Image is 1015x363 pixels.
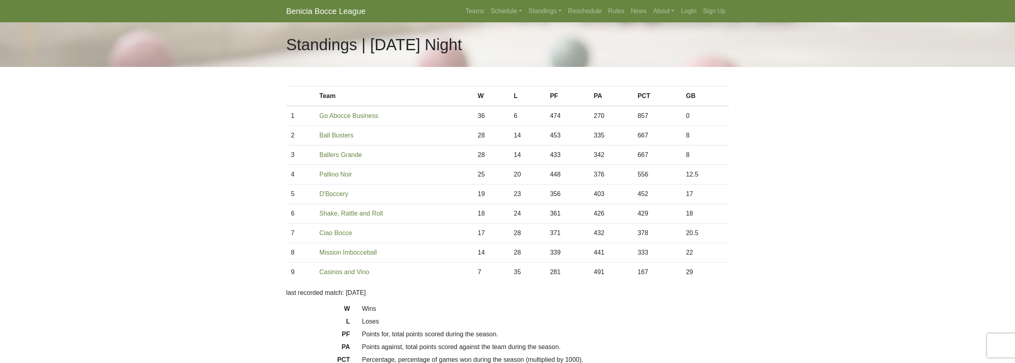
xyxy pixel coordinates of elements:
dt: W [280,304,356,317]
a: Go Abocce Business [319,112,378,119]
td: 371 [545,224,589,243]
td: 8 [681,145,729,165]
a: Ciao Bocce [319,230,352,236]
td: 28 [509,224,545,243]
td: 0 [681,106,729,126]
td: 429 [633,204,681,224]
td: 339 [545,243,589,263]
a: D'Boccery [319,190,348,197]
td: 448 [545,165,589,184]
a: Login [678,3,700,19]
td: 14 [473,243,509,263]
td: 25 [473,165,509,184]
td: 4 [286,165,315,184]
th: W [473,86,509,106]
td: 556 [633,165,681,184]
td: 378 [633,224,681,243]
td: 23 [509,184,545,204]
th: L [509,86,545,106]
td: 17 [473,224,509,243]
dd: Points against, total points scored against the team during the season. [356,342,735,352]
td: 433 [545,145,589,165]
td: 432 [589,224,633,243]
td: 5 [286,184,315,204]
td: 3 [286,145,315,165]
td: 1 [286,106,315,126]
dt: PF [280,330,356,342]
a: Ball Busters [319,132,353,139]
a: Teams [462,3,487,19]
td: 376 [589,165,633,184]
td: 17 [681,184,729,204]
td: 667 [633,145,681,165]
a: Reschedule [565,3,605,19]
td: 19 [473,184,509,204]
td: 24 [509,204,545,224]
dd: Loses [356,317,735,326]
dt: L [280,317,356,330]
a: Schedule [487,3,525,19]
td: 8 [681,126,729,145]
td: 361 [545,204,589,224]
th: PA [589,86,633,106]
td: 333 [633,243,681,263]
dd: Points for, total points scored during the season. [356,330,735,339]
p: last recorded match: [DATE] [286,288,729,298]
td: 35 [509,263,545,282]
td: 270 [589,106,633,126]
td: 18 [473,204,509,224]
a: Benicia Bocce League [286,3,366,19]
td: 14 [509,145,545,165]
td: 6 [509,106,545,126]
a: Ballers Grande [319,151,362,158]
th: PCT [633,86,681,106]
a: Shake, Rattle and Roll [319,210,383,217]
td: 36 [473,106,509,126]
th: PF [545,86,589,106]
td: 2 [286,126,315,145]
td: 9 [286,263,315,282]
td: 28 [473,126,509,145]
dd: Wins [356,304,735,314]
td: 28 [509,243,545,263]
a: Standings [525,3,565,19]
td: 335 [589,126,633,145]
td: 7 [473,263,509,282]
td: 403 [589,184,633,204]
th: Team [315,86,473,106]
td: 857 [633,106,681,126]
td: 281 [545,263,589,282]
td: 491 [589,263,633,282]
td: 356 [545,184,589,204]
a: Sign Up [700,3,729,19]
td: 7 [286,224,315,243]
td: 8 [286,243,315,263]
a: About [650,3,678,19]
h1: Standings | [DATE] Night [286,35,462,54]
th: GB [681,86,729,106]
td: 667 [633,126,681,145]
a: Mission Imbocceball [319,249,377,256]
td: 167 [633,263,681,282]
a: Rules [605,3,628,19]
td: 20 [509,165,545,184]
dt: PA [280,342,356,355]
td: 453 [545,126,589,145]
a: Pallino Noir [319,171,352,178]
td: 342 [589,145,633,165]
a: News [628,3,650,19]
td: 14 [509,126,545,145]
td: 474 [545,106,589,126]
td: 441 [589,243,633,263]
td: 28 [473,145,509,165]
td: 6 [286,204,315,224]
td: 18 [681,204,729,224]
td: 452 [633,184,681,204]
a: Casinos and Vino [319,269,369,275]
td: 20.5 [681,224,729,243]
td: 22 [681,243,729,263]
td: 29 [681,263,729,282]
td: 12.5 [681,165,729,184]
td: 426 [589,204,633,224]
